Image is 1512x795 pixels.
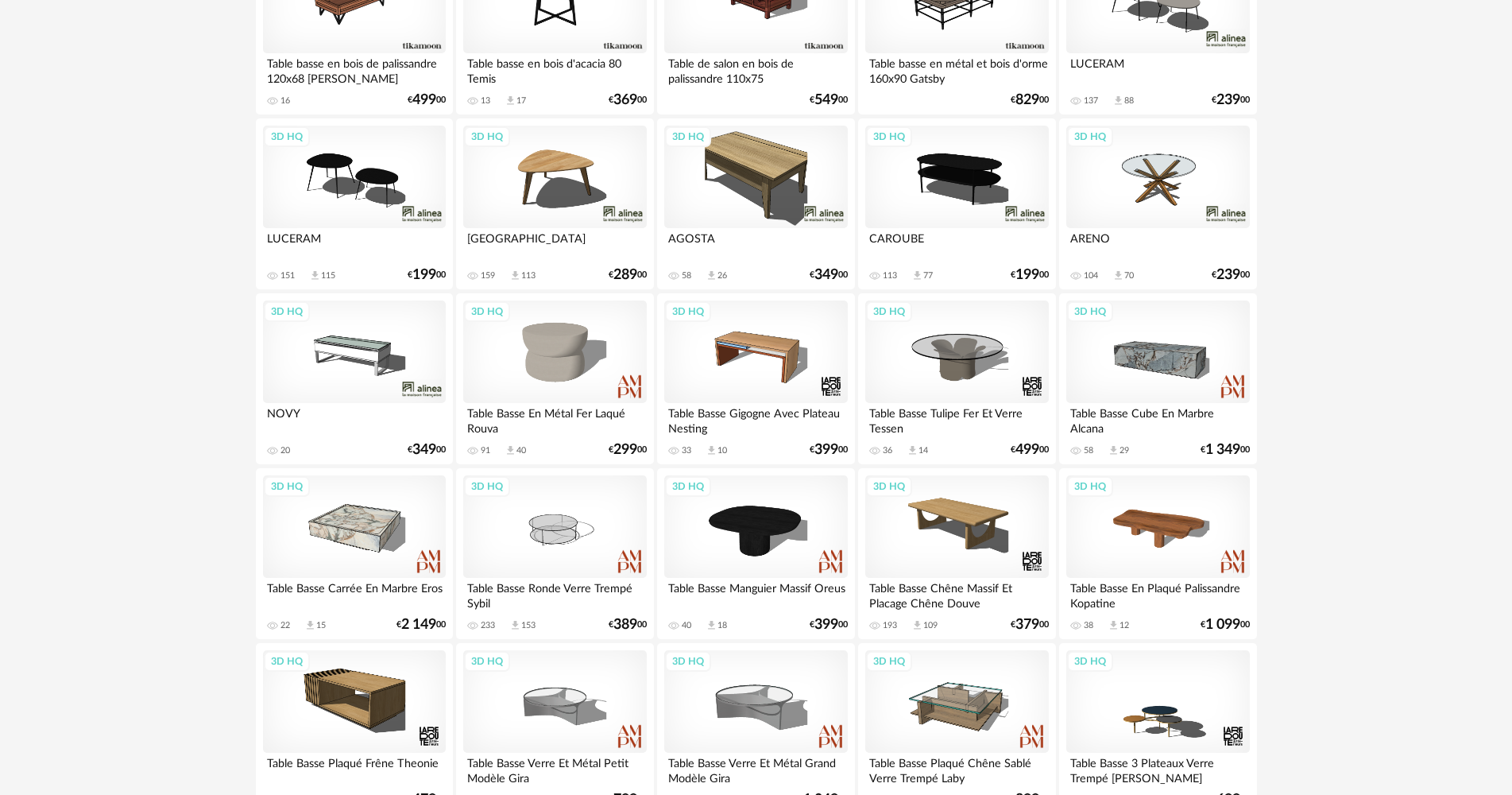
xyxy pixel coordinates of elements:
[810,95,848,106] div: € 00
[1216,95,1240,106] span: 239
[613,444,637,456] span: 299
[304,619,316,631] span: Download icon
[706,270,717,281] span: Download icon
[866,651,912,672] div: 3D HQ
[609,95,647,106] div: € 00
[613,619,637,630] span: 389
[316,620,326,631] div: 15
[717,445,727,456] div: 10
[408,444,446,456] div: € 00
[463,753,646,785] div: Table Basse Verre Et Métal Petit Modèle Gira
[613,270,637,281] span: 289
[1212,95,1250,106] div: € 00
[396,619,446,630] div: € 00
[865,578,1048,610] div: Table Basse Chêne Massif Et Placage Chêne Douve
[1108,619,1119,631] span: Download icon
[911,619,923,631] span: Download icon
[814,270,838,281] span: 349
[481,620,495,631] div: 233
[814,95,838,106] span: 549
[866,476,912,497] div: 3D HQ
[256,468,453,640] a: 3D HQ Table Basse Carrée En Marbre Eros 22 Download icon 15 €2 14900
[463,228,646,260] div: [GEOGRAPHIC_DATA]
[665,651,711,672] div: 3D HQ
[505,95,516,107] span: Download icon
[412,270,436,281] span: 199
[1015,270,1039,281] span: 199
[810,444,848,456] div: € 00
[1084,95,1098,107] div: 137
[883,270,897,281] div: 113
[1011,270,1049,281] div: € 00
[1084,270,1098,281] div: 104
[280,270,295,281] div: 151
[456,118,653,290] a: 3D HQ [GEOGRAPHIC_DATA] 159 Download icon 113 €28900
[1067,126,1113,147] div: 3D HQ
[264,126,310,147] div: 3D HQ
[1059,118,1256,290] a: 3D HQ ARENO 104 Download icon 70 €23900
[609,444,647,456] div: € 00
[1216,270,1240,281] span: 239
[883,620,897,631] div: 193
[609,619,647,630] div: € 00
[814,619,838,630] span: 399
[858,293,1055,465] a: 3D HQ Table Basse Tulipe Fer Et Verre Tessen 36 Download icon 14 €49900
[408,95,446,106] div: € 00
[1084,620,1093,631] div: 38
[1011,444,1049,456] div: € 00
[463,403,646,435] div: Table Basse En Métal Fer Laqué Rouva
[665,476,711,497] div: 3D HQ
[521,620,536,631] div: 153
[865,228,1048,260] div: CAROUBE
[264,651,310,672] div: 3D HQ
[1015,619,1039,630] span: 379
[717,270,727,281] div: 26
[516,95,526,107] div: 17
[665,301,711,322] div: 3D HQ
[263,53,446,85] div: Table basse en bois de palissandre 120x68 [PERSON_NAME]
[521,270,536,281] div: 113
[706,444,717,456] span: Download icon
[464,651,510,672] div: 3D HQ
[1112,95,1124,107] span: Download icon
[1059,293,1256,465] a: 3D HQ Table Basse Cube En Marbre Alcana 58 Download icon 29 €1 34900
[907,444,918,456] span: Download icon
[280,95,290,107] div: 16
[814,444,838,456] span: 399
[866,301,912,322] div: 3D HQ
[1124,95,1134,107] div: 88
[1015,95,1039,106] span: 829
[865,753,1048,785] div: Table Basse Plaqué Chêne Sablé Verre Trempé Laby
[1201,444,1250,456] div: € 00
[665,126,711,147] div: 3D HQ
[412,444,436,456] span: 349
[1066,53,1249,85] div: LUCERAM
[264,476,310,497] div: 3D HQ
[682,270,691,281] div: 58
[509,270,521,281] span: Download icon
[664,228,847,260] div: AGOSTA
[911,270,923,281] span: Download icon
[464,301,510,322] div: 3D HQ
[256,118,453,290] a: 3D HQ LUCERAM 151 Download icon 115 €19900
[865,403,1048,435] div: Table Basse Tulipe Fer Et Verre Tessen
[264,301,310,322] div: 3D HQ
[309,270,321,281] span: Download icon
[509,619,521,631] span: Download icon
[1066,228,1249,260] div: ARENO
[263,578,446,610] div: Table Basse Carrée En Marbre Eros
[865,53,1048,85] div: Table basse en métal et bois d'orme 160x90 Gatsby
[810,619,848,630] div: € 00
[464,476,510,497] div: 3D HQ
[1112,270,1124,281] span: Download icon
[1066,753,1249,785] div: Table Basse 3 Plateaux Verre Trempé [PERSON_NAME]
[1067,651,1113,672] div: 3D HQ
[1212,270,1250,281] div: € 00
[810,270,848,281] div: € 00
[463,53,646,85] div: Table basse en bois d'acacia 80 Temis
[280,620,290,631] div: 22
[481,445,490,456] div: 91
[923,270,933,281] div: 77
[1205,444,1240,456] span: 1 349
[412,95,436,106] span: 499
